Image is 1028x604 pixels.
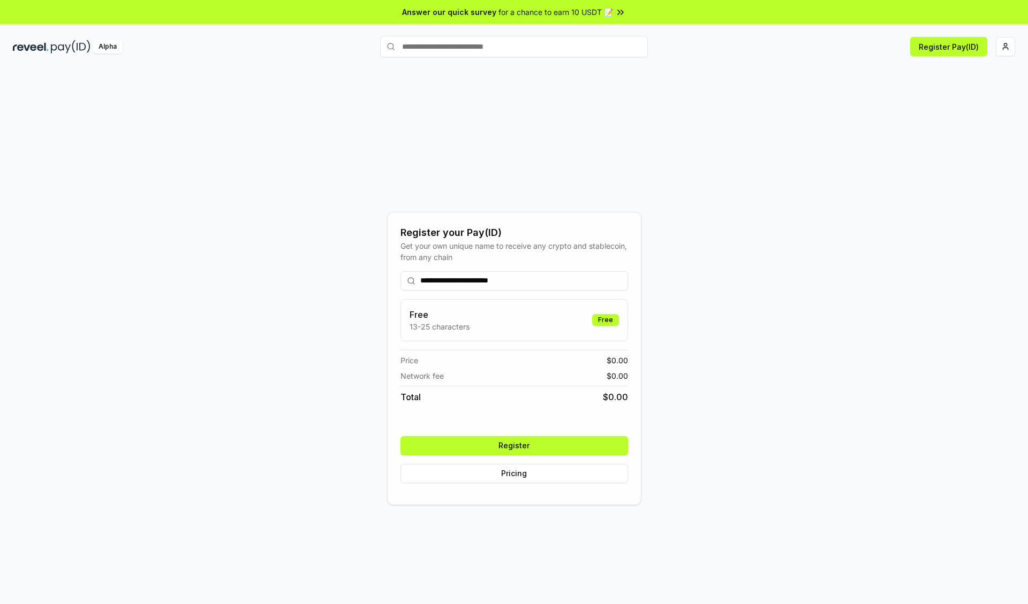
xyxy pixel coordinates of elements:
[410,308,470,321] h3: Free
[498,6,613,18] span: for a chance to earn 10 USDT 📝
[400,391,421,403] span: Total
[400,436,628,455] button: Register
[400,355,418,366] span: Price
[400,240,628,263] div: Get your own unique name to receive any crypto and stablecoin, from any chain
[400,370,444,381] span: Network fee
[13,40,49,53] img: reveel_dark
[607,370,628,381] span: $ 0.00
[402,6,496,18] span: Answer our quick survey
[400,464,628,483] button: Pricing
[910,37,987,56] button: Register Pay(ID)
[607,355,628,366] span: $ 0.00
[410,321,470,332] p: 13-25 characters
[400,225,628,240] div: Register your Pay(ID)
[603,391,628,403] span: $ 0.00
[93,40,123,53] div: Alpha
[592,314,619,326] div: Free
[51,40,90,53] img: pay_id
